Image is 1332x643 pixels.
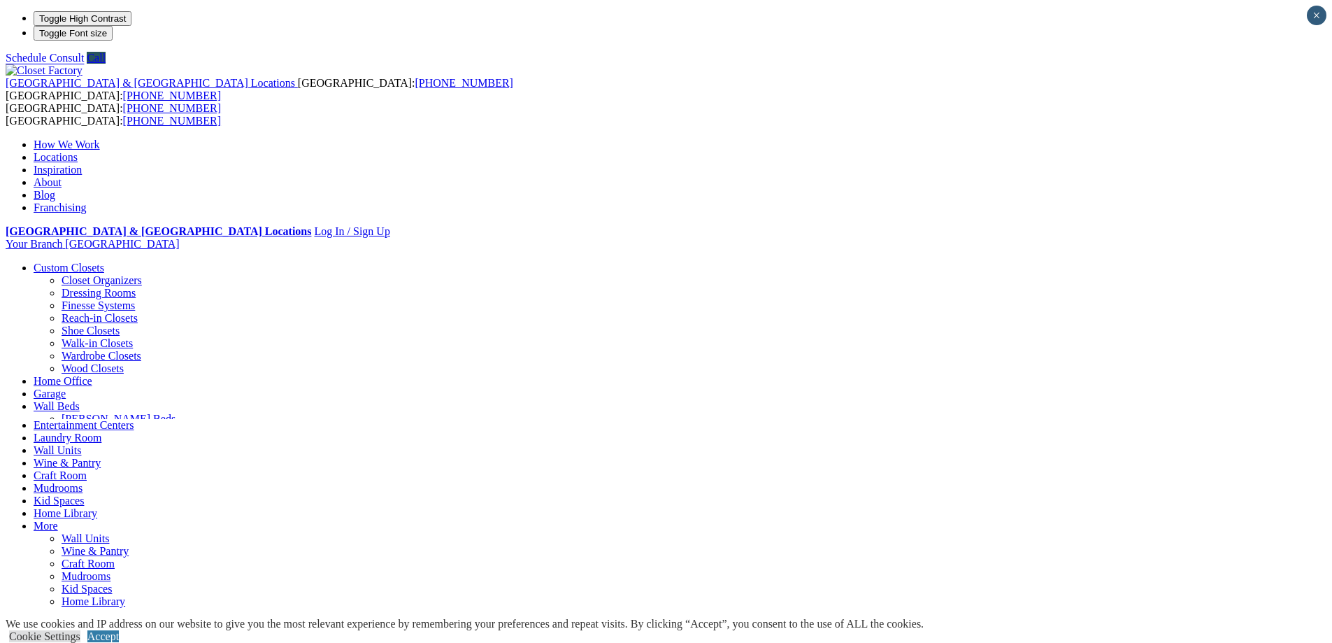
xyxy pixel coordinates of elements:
[62,532,109,544] a: Wall Units
[39,28,107,38] span: Toggle Font size
[6,238,62,250] span: Your Branch
[6,77,513,101] span: [GEOGRAPHIC_DATA]: [GEOGRAPHIC_DATA]:
[34,457,101,469] a: Wine & Pantry
[9,630,80,642] a: Cookie Settings
[1307,6,1326,25] button: Close
[34,520,58,532] a: More menu text will display only on big screen
[62,583,112,595] a: Kid Spaces
[6,225,311,237] a: [GEOGRAPHIC_DATA] & [GEOGRAPHIC_DATA] Locations
[62,312,138,324] a: Reach-in Closets
[34,507,97,519] a: Home Library
[34,262,104,274] a: Custom Closets
[6,238,180,250] a: Your Branch [GEOGRAPHIC_DATA]
[123,90,221,101] a: [PHONE_NUMBER]
[34,164,82,176] a: Inspiration
[34,202,87,213] a: Franchising
[34,189,55,201] a: Blog
[34,400,80,412] a: Wall Beds
[6,102,221,127] span: [GEOGRAPHIC_DATA]: [GEOGRAPHIC_DATA]:
[62,413,176,425] a: [PERSON_NAME] Beds
[34,26,113,41] button: Toggle Font size
[34,375,92,387] a: Home Office
[34,482,83,494] a: Mudrooms
[6,64,83,77] img: Closet Factory
[6,77,298,89] a: [GEOGRAPHIC_DATA] & [GEOGRAPHIC_DATA] Locations
[34,495,84,507] a: Kid Spaces
[123,115,221,127] a: [PHONE_NUMBER]
[62,337,133,349] a: Walk-in Closets
[314,225,389,237] a: Log In / Sign Up
[62,325,120,337] a: Shoe Closets
[34,469,87,481] a: Craft Room
[415,77,513,89] a: [PHONE_NUMBER]
[34,139,100,150] a: How We Work
[6,77,295,89] span: [GEOGRAPHIC_DATA] & [GEOGRAPHIC_DATA] Locations
[62,287,136,299] a: Dressing Rooms
[34,151,78,163] a: Locations
[34,11,131,26] button: Toggle High Contrast
[34,444,81,456] a: Wall Units
[87,630,119,642] a: Accept
[65,238,179,250] span: [GEOGRAPHIC_DATA]
[87,52,106,64] a: Call
[62,595,125,607] a: Home Library
[62,274,142,286] a: Closet Organizers
[34,432,101,444] a: Laundry Room
[62,545,129,557] a: Wine & Pantry
[123,102,221,114] a: [PHONE_NUMBER]
[39,13,126,24] span: Toggle High Contrast
[34,419,134,431] a: Entertainment Centers
[34,388,66,400] a: Garage
[62,570,110,582] a: Mudrooms
[6,52,84,64] a: Schedule Consult
[62,299,135,311] a: Finesse Systems
[62,362,124,374] a: Wood Closets
[62,558,115,570] a: Craft Room
[34,176,62,188] a: About
[6,618,924,630] div: We use cookies and IP address on our website to give you the most relevant experience by remember...
[62,350,141,362] a: Wardrobe Closets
